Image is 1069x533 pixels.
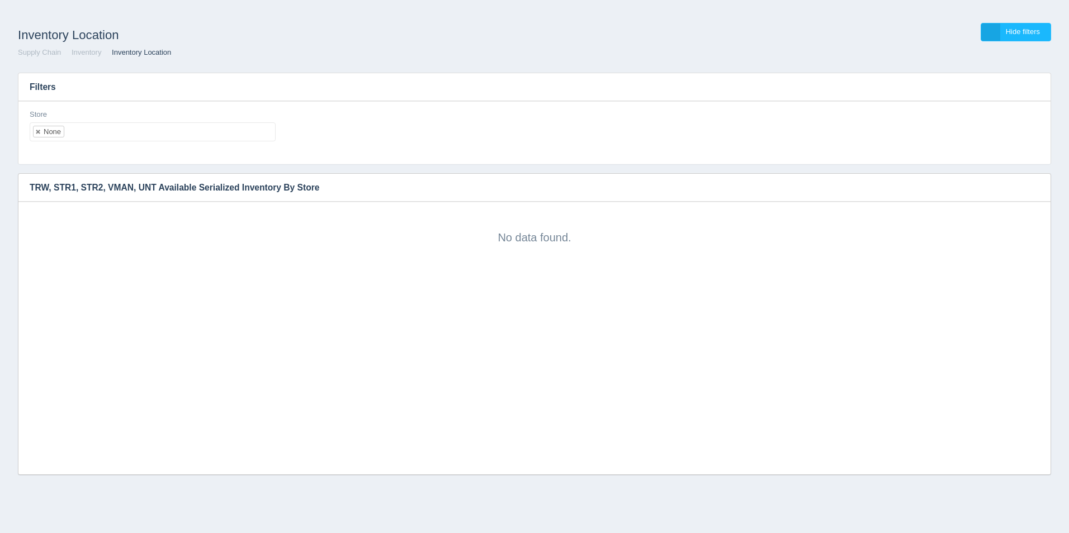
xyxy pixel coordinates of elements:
[30,110,47,120] label: Store
[72,48,101,56] a: Inventory
[44,128,61,135] div: None
[981,23,1051,41] a: Hide filters
[18,73,1051,101] h3: Filters
[18,48,61,56] a: Supply Chain
[18,174,1034,202] h3: TRW, STR1, STR2, VMAN, UNT Available Serialized Inventory By Store
[103,47,171,58] li: Inventory Location
[1006,27,1040,36] span: Hide filters
[18,23,534,47] h1: Inventory Location
[30,213,1039,245] div: No data found.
